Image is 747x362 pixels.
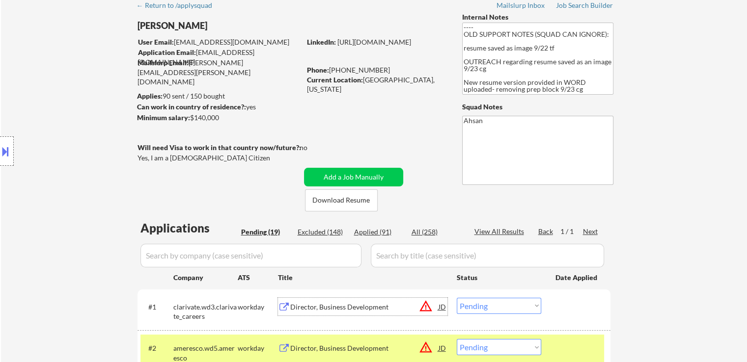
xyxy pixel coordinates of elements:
div: All (258) [412,227,461,237]
div: Status [457,268,541,286]
div: Director, Business Development [290,343,439,353]
div: Next [583,227,599,236]
div: Applied (91) [354,227,403,237]
div: [GEOGRAPHIC_DATA], [US_STATE] [307,75,446,94]
div: Excluded (148) [298,227,347,237]
input: Search by company (case sensitive) [140,244,361,267]
div: clarivate.wd3.clarivate_careers [173,302,238,321]
div: $140,000 [137,113,301,123]
div: Applications [140,222,238,234]
strong: Mailslurp Email: [138,58,189,67]
div: ATS [238,273,278,283]
strong: Can work in country of residence?: [137,103,246,111]
div: Director, Business Development [290,302,439,312]
strong: Application Email: [138,48,196,56]
a: Mailslurp Inbox [497,1,546,11]
strong: Current Location: [307,76,363,84]
div: #2 [148,343,166,353]
strong: LinkedIn: [307,38,336,46]
div: JD [438,298,447,315]
div: Back [538,227,554,236]
div: Squad Notes [462,102,613,112]
strong: Phone: [307,66,329,74]
div: Pending (19) [241,227,290,237]
a: [URL][DOMAIN_NAME] [337,38,411,46]
div: #1 [148,302,166,312]
button: Download Resume [305,189,378,211]
div: workday [238,302,278,312]
div: [EMAIL_ADDRESS][DOMAIN_NAME] [138,37,301,47]
div: ← Return to /applysquad [137,2,221,9]
div: [PHONE_NUMBER] [307,65,446,75]
input: Search by title (case sensitive) [371,244,604,267]
strong: Will need Visa to work in that country now/future?: [138,143,301,152]
button: warning_amber [419,299,433,313]
div: [PERSON_NAME][EMAIL_ADDRESS][PERSON_NAME][DOMAIN_NAME] [138,58,301,87]
div: no [300,143,328,153]
div: Yes, I am a [DEMOGRAPHIC_DATA] Citizen [138,153,304,163]
a: Job Search Builder [556,1,613,11]
div: Job Search Builder [556,2,613,9]
a: ← Return to /applysquad [137,1,221,11]
div: Date Applied [555,273,599,283]
button: Add a Job Manually [304,168,403,186]
div: [EMAIL_ADDRESS][DOMAIN_NAME] [138,48,301,67]
div: [PERSON_NAME] [138,20,339,32]
div: 90 sent / 150 bought [137,91,301,101]
div: Mailslurp Inbox [497,2,546,9]
div: workday [238,343,278,353]
div: Title [278,273,447,283]
div: 1 / 1 [560,227,583,236]
div: yes [137,102,298,112]
div: Company [173,273,238,283]
button: warning_amber [419,340,433,354]
strong: User Email: [138,38,174,46]
div: View All Results [474,227,527,236]
div: JD [438,339,447,357]
div: Internal Notes [462,12,613,22]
